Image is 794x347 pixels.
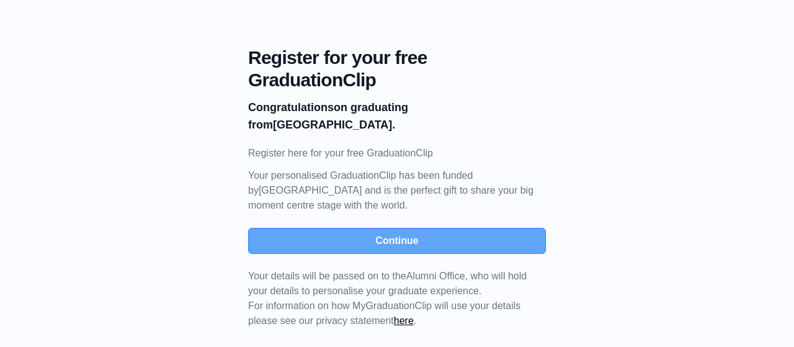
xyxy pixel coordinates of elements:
[248,146,546,161] p: Register here for your free GraduationClip
[248,101,334,114] b: Congratulations
[248,228,546,254] button: Continue
[394,315,414,326] a: here
[248,271,527,326] span: For information on how MyGraduationClip will use your details please see our privacy statement .
[248,99,546,133] p: on graduating from [GEOGRAPHIC_DATA].
[248,271,527,296] span: Your details will be passed on to the , who will hold your details to personalise your graduate e...
[406,271,465,281] span: Alumni Office
[248,47,546,69] span: Register for your free
[248,69,546,91] span: GraduationClip
[248,168,546,213] p: Your personalised GraduationClip has been funded by [GEOGRAPHIC_DATA] and is the perfect gift to ...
